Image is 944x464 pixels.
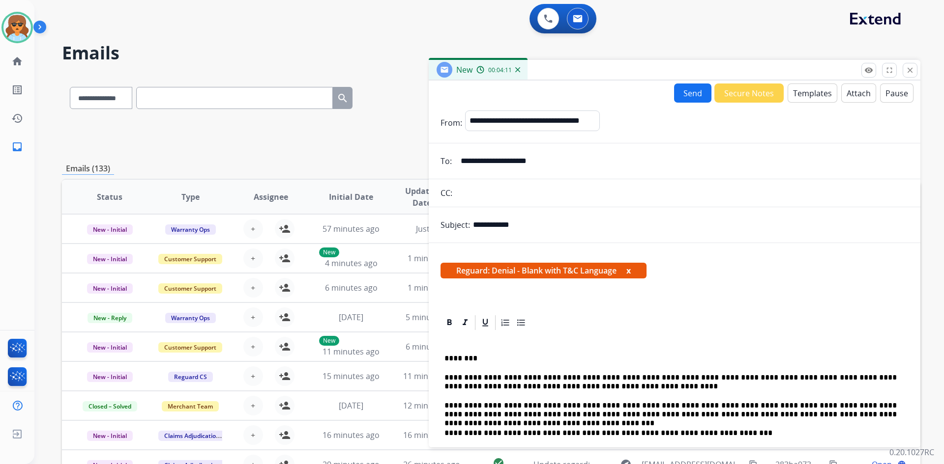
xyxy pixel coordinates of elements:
span: Type [181,191,200,203]
span: 12 minutes ago [403,400,460,411]
span: + [251,252,255,264]
p: From: [441,117,462,129]
span: 1 minute ago [408,282,456,293]
span: New - Reply [88,313,132,323]
img: avatar [3,14,31,41]
span: + [251,223,255,235]
p: 0.20.1027RC [889,446,934,458]
p: To: [441,155,452,167]
span: Customer Support [158,283,222,294]
button: Secure Notes [714,83,784,103]
button: Send [674,83,711,103]
span: Customer Support [158,254,222,264]
span: + [251,282,255,294]
button: x [626,265,631,276]
span: New [456,64,472,75]
span: Reguard CS [168,372,213,382]
span: New - Initial [87,342,133,353]
span: Assignee [254,191,288,203]
button: Attach [841,83,876,103]
mat-icon: person_add [279,400,291,411]
button: + [243,425,263,445]
p: New [319,247,339,257]
span: + [251,370,255,382]
p: Emails (133) [62,163,114,175]
span: New - Initial [87,431,133,441]
mat-icon: list_alt [11,84,23,96]
mat-icon: remove_red_eye [864,66,873,75]
mat-icon: person_add [279,282,291,294]
div: Ordered List [498,315,513,330]
span: 57 minutes ago [323,223,380,234]
span: 16 minutes ago [403,430,460,440]
span: Closed – Solved [83,401,137,411]
button: + [243,248,263,268]
div: Bold [442,315,457,330]
button: Templates [788,83,837,103]
span: 1 minute ago [408,253,456,264]
button: + [243,337,263,356]
span: Reguard: Denial - Blank with T&C Language [441,263,647,278]
p: CC: [441,187,452,199]
span: Initial Date [329,191,373,203]
mat-icon: inbox [11,141,23,153]
p: New [319,336,339,346]
span: Status [97,191,122,203]
p: Subject: [441,219,470,231]
mat-icon: history [11,112,23,124]
span: 6 minutes ago [325,282,378,293]
span: New - Initial [87,372,133,382]
span: New - Initial [87,224,133,235]
span: New - Initial [87,254,133,264]
mat-icon: person_add [279,252,291,264]
span: 5 minutes ago [406,312,458,323]
span: 00:04:11 [488,66,512,74]
button: + [243,307,263,327]
span: 6 minutes ago [406,341,458,352]
mat-icon: person_add [279,370,291,382]
mat-icon: close [906,66,914,75]
span: Just now [416,223,447,234]
button: + [243,396,263,415]
span: + [251,400,255,411]
mat-icon: fullscreen [885,66,894,75]
span: Warranty Ops [165,224,216,235]
span: [DATE] [339,400,363,411]
span: 16 minutes ago [323,430,380,440]
span: Merchant Team [162,401,219,411]
span: 15 minutes ago [323,371,380,382]
span: 11 minutes ago [403,371,460,382]
button: + [243,219,263,239]
mat-icon: home [11,55,23,67]
mat-icon: search [337,92,349,104]
mat-icon: person_add [279,429,291,441]
span: Warranty Ops [165,313,216,323]
span: Updated Date [400,185,444,209]
mat-icon: person_add [279,341,291,353]
div: Underline [478,315,493,330]
span: + [251,341,255,353]
span: + [251,429,255,441]
span: + [251,311,255,323]
mat-icon: person_add [279,311,291,323]
button: + [243,278,263,298]
span: 4 minutes ago [325,258,378,269]
span: New - Initial [87,283,133,294]
div: Bullet List [514,315,529,330]
mat-icon: person_add [279,223,291,235]
span: Claims Adjudication [158,431,226,441]
button: Pause [880,83,914,103]
span: [DATE] [339,312,363,323]
h2: Emails [62,43,920,63]
span: 11 minutes ago [323,346,380,357]
button: + [243,366,263,386]
span: Customer Support [158,342,222,353]
div: Italic [458,315,472,330]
